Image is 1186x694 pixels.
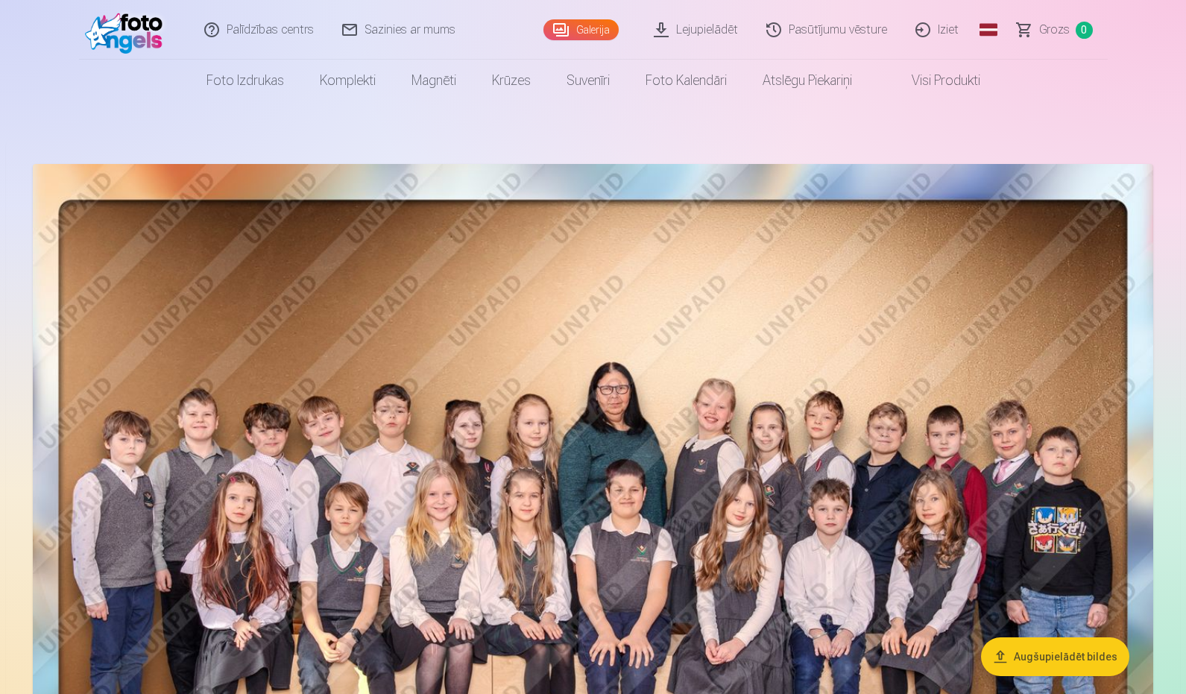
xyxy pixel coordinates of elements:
a: Suvenīri [549,60,628,101]
a: Visi produkti [870,60,998,101]
a: Galerija [543,19,619,40]
a: Atslēgu piekariņi [745,60,870,101]
a: Magnēti [394,60,474,101]
a: Krūzes [474,60,549,101]
span: Grozs [1039,21,1070,39]
img: /fa1 [85,6,171,54]
a: Foto kalendāri [628,60,745,101]
a: Komplekti [302,60,394,101]
button: Augšupielādēt bildes [981,637,1129,676]
a: Foto izdrukas [189,60,302,101]
span: 0 [1076,22,1093,39]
